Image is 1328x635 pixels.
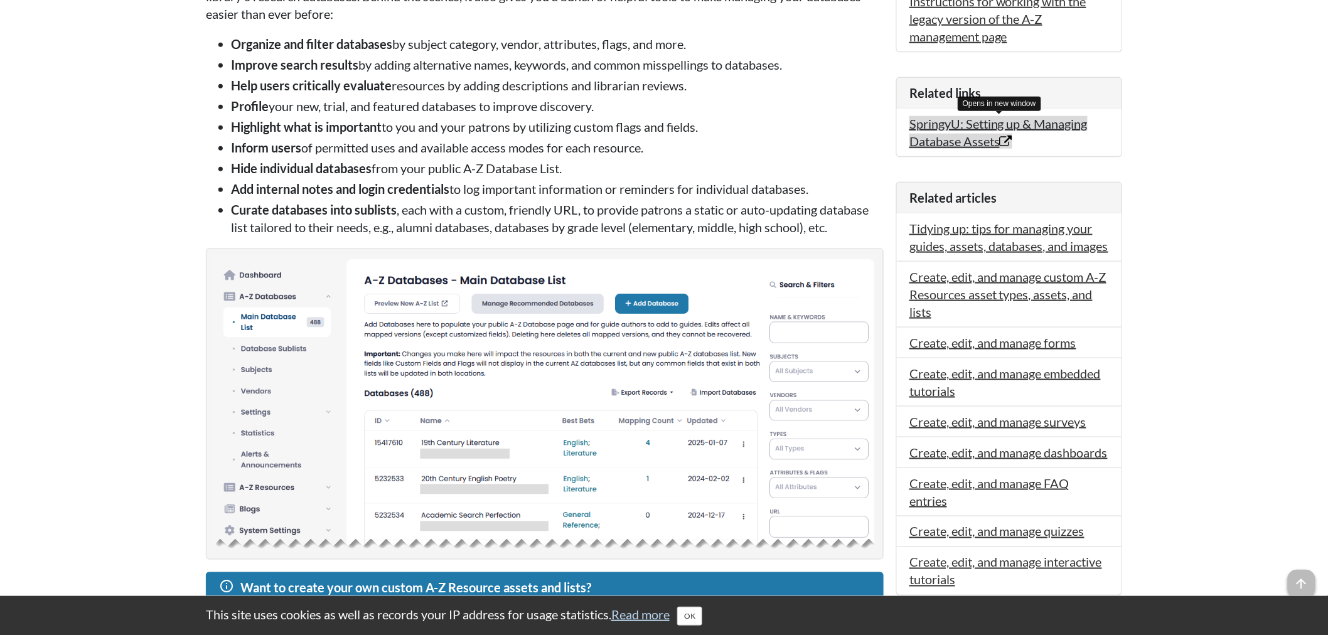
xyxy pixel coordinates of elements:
[231,139,884,156] li: of permitted uses and available access modes for each resource.
[958,97,1041,111] div: Opens in new window
[909,555,1102,587] a: Create, edit, and manage interactive tutorials
[231,140,301,155] strong: Inform users
[231,201,884,236] li: , each with a custom, friendly URL, to provide patrons a static or auto-updating database list ta...
[909,190,997,205] span: Related articles
[231,99,269,114] strong: Profile
[677,607,702,626] button: Close
[231,159,884,177] li: from your public A-Z Database List.
[231,35,884,53] li: by subject category, vendor, attributes, flags, and more.
[909,414,1086,429] a: Create, edit, and manage surveys
[909,116,1088,149] a: SpringyU: Setting up & Managing Database Assets
[1288,571,1315,586] a: arrow_upward
[231,119,382,134] strong: Highlight what is important
[909,221,1108,253] a: Tidying up: tips for managing your guides, assets, databases, and images
[231,202,397,217] strong: Curate databases into sublists
[909,85,981,100] span: Related links
[231,78,392,93] strong: Help users critically evaluate
[231,56,884,73] li: by adding alternative names, keywords, and common misspellings to databases.
[193,606,1135,626] div: This site uses cookies as well as records your IP address for usage statistics.
[231,181,449,196] strong: Add internal notes and login credentials
[231,118,884,136] li: to you and your patrons by utilizing custom flags and fields.
[231,180,884,198] li: to log important information or reminders for individual databases.
[219,579,234,594] span: info
[240,580,591,595] span: Want to create your own custom A-Z Resource assets and lists?
[231,36,392,51] strong: Organize and filter databases
[909,476,1069,508] a: Create, edit, and manage FAQ entries
[611,607,670,622] a: Read more
[909,335,1076,350] a: Create, edit, and manage forms
[909,524,1084,539] a: Create, edit, and manage quizzes
[231,77,884,94] li: resources by adding descriptions and librarian reviews.
[231,161,372,176] strong: Hide individual databases
[1288,570,1315,597] span: arrow_upward
[231,57,358,72] strong: Improve search results
[909,366,1101,398] a: Create, edit, and manage embedded tutorials
[213,255,877,553] img: Managing the AZ list
[909,269,1106,319] a: Create, edit, and manage custom A-Z Resources asset types, assets, and lists
[909,445,1108,460] a: Create, edit, and manage dashboards
[231,97,884,115] li: your new, trial, and featured databases to improve discovery.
